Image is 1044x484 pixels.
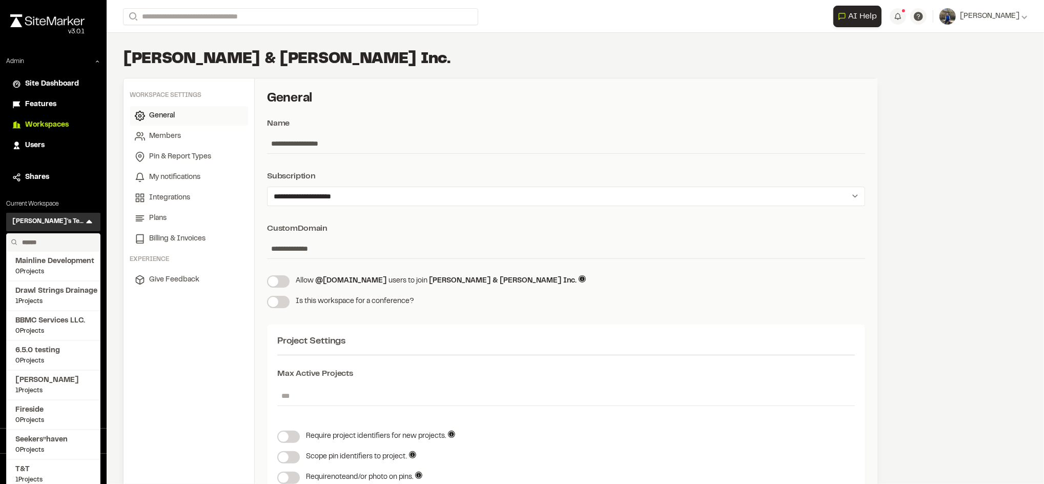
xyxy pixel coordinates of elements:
span: Shares [25,172,49,183]
span: Mainline Development [15,256,91,267]
span: 6.5.0 testing [15,345,91,356]
span: T&T [15,464,91,475]
a: Integrations [130,188,248,208]
span: 1 Projects [15,386,91,395]
a: Shares [12,172,94,183]
div: Custom Domain [267,223,865,235]
span: BBMC Services LLC. [15,315,91,327]
div: Project Settings [277,335,855,349]
img: rebrand.png [10,14,85,27]
span: Drawl Strings Drainage [15,286,91,297]
h2: General [267,91,865,107]
span: @[DOMAIN_NAME] [315,278,388,284]
div: Require project identifiers for new projects. [306,431,446,443]
button: Search [123,8,141,25]
span: Give Feedback [149,274,199,286]
a: BBMC Services LLC.0Projects [15,315,91,336]
span: 0 Projects [15,327,91,336]
div: Subscription [267,170,865,183]
a: Workspaces [12,119,94,131]
a: Give Feedback [130,270,248,290]
span: Integrations [149,192,190,204]
span: 0 Projects [15,446,91,455]
span: General [149,110,175,122]
div: Experience [130,255,248,264]
a: Billing & Invoices [130,229,248,249]
div: Scope pin identifiers to project. [306,451,407,463]
div: Open AI Assistant [833,6,886,27]
div: Name [267,117,865,130]
span: 0 Projects [15,416,91,425]
span: Workspaces [25,119,69,131]
span: Seekers’’haven [15,434,91,446]
span: 1 Projects [15,297,91,306]
a: Drawl Strings Drainage1Projects [15,286,91,306]
div: Allow users to join [296,275,577,288]
span: Billing & Invoices [149,233,206,245]
span: Users [25,140,45,151]
span: Fireside [15,405,91,416]
span: [PERSON_NAME] [960,11,1019,22]
p: Admin [6,57,24,66]
h3: [PERSON_NAME]'s Test [12,217,84,227]
a: Users [12,140,94,151]
a: Mainline Development0Projects [15,256,91,276]
span: Plans [149,213,167,224]
a: Members [130,127,248,146]
span: [PERSON_NAME] & [PERSON_NAME] Inc. [429,278,577,284]
button: [PERSON_NAME] [939,8,1028,25]
div: Workspace settings [130,91,248,100]
div: Oh geez...please don't... [10,27,85,36]
span: 0 Projects [15,267,91,276]
span: My notifications [149,172,200,183]
p: Current Workspace [6,199,100,209]
h1: [PERSON_NAME] & [PERSON_NAME] Inc. [123,49,451,70]
a: [PERSON_NAME]1Projects [15,375,91,395]
button: Open AI Assistant [833,6,882,27]
span: Members [149,131,181,142]
a: Plans [130,209,248,228]
img: User [939,8,956,25]
a: Site Dashboard [12,78,94,90]
div: Max Active Projects [277,368,855,380]
a: General [130,106,248,126]
a: Pin & Report Types [130,147,248,167]
div: Require note and/or photo on pins. [306,472,413,484]
a: Fireside0Projects [15,405,91,425]
a: Features [12,99,94,110]
span: Site Dashboard [25,78,79,90]
div: Is this workspace for a conference? [296,296,414,308]
a: 6.5.0 testing0Projects [15,345,91,366]
span: 0 Projects [15,356,91,366]
span: [PERSON_NAME] [15,375,91,386]
a: My notifications [130,168,248,187]
span: AI Help [848,10,877,23]
span: Pin & Report Types [149,151,211,163]
span: Features [25,99,56,110]
a: Seekers’’haven0Projects [15,434,91,455]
